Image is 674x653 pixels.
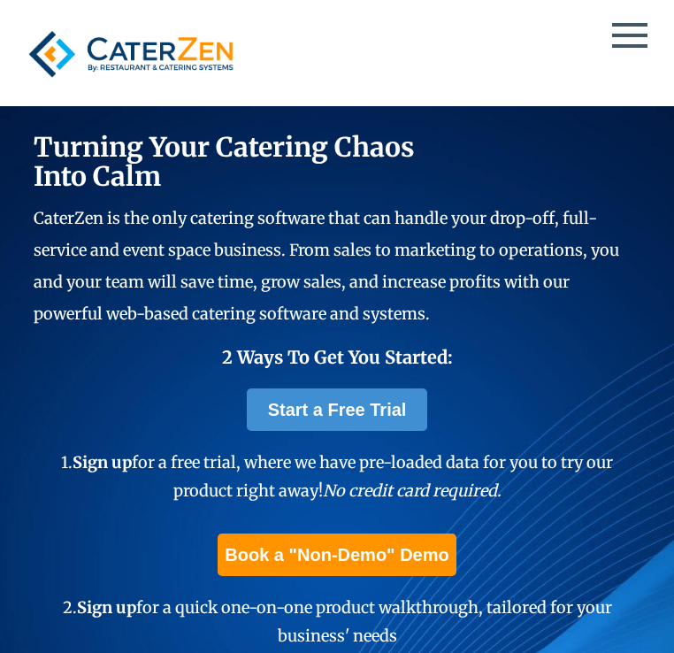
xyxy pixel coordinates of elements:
[34,208,619,324] span: CaterZen is the only catering software that can handle your drop-off, full-service and event spac...
[20,20,241,88] img: caterzen
[77,597,136,618] span: Sign up
[34,130,415,193] span: Turning Your Catering Chaos Into Calm
[222,346,453,368] span: 2 Ways To Get You Started:
[73,452,132,472] span: Sign up
[218,534,456,576] a: Book a "Non-Demo" Demo
[63,597,612,646] span: 2. for a quick one-on-one product walkthrough, tailored for your business' needs
[247,388,428,431] a: Start a Free Trial
[517,584,655,634] iframe: Help widget launcher
[61,452,613,501] span: 1. for a free trial, where we have pre-loaded data for you to try our product right away!
[323,480,502,501] em: No credit card required.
